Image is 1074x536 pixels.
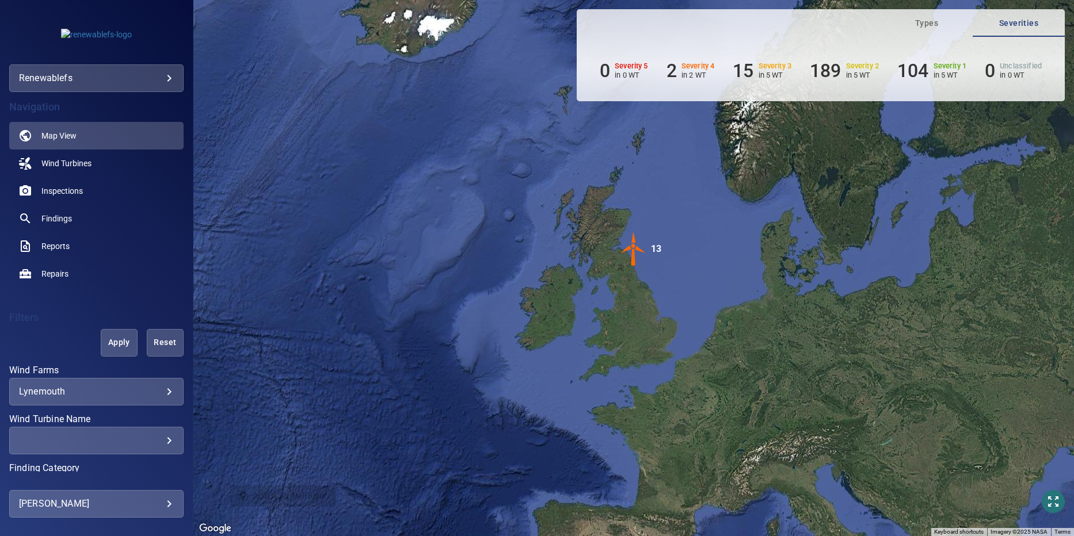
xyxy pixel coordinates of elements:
a: repairs noActive [9,260,184,288]
h6: 0 [600,60,610,82]
gmp-advanced-marker: 13 [616,232,651,268]
a: map active [9,122,184,150]
li: Severity 5 [600,60,648,82]
a: reports noActive [9,232,184,260]
img: renewablefs-logo [61,29,132,40]
h6: Severity 2 [846,62,879,70]
h6: Severity 5 [615,62,648,70]
h4: Filters [9,312,184,323]
a: findings noActive [9,205,184,232]
p: in 5 WT [846,71,879,79]
p: in 0 WT [1000,71,1042,79]
div: renewablefs [9,64,184,92]
p: in 5 WT [934,71,967,79]
h6: 2 [667,60,677,82]
span: Imagery ©2025 NASA [991,529,1048,535]
li: Severity 2 [810,60,879,82]
div: Wind Farms [9,378,184,405]
p: in 5 WT [759,71,792,79]
h6: 189 [810,60,841,82]
img: windFarmIconCat4.svg [616,232,651,266]
h6: Severity 4 [681,62,715,70]
span: Map View [41,130,77,141]
li: Severity 1 [897,60,966,82]
li: Severity 4 [667,60,715,82]
span: Reports [41,240,70,252]
a: Open this area in Google Maps (opens a new window) [196,521,234,536]
h6: Unclassified [1000,62,1042,70]
a: inspections noActive [9,177,184,205]
label: Wind Farms [9,366,184,375]
button: Reset [147,329,184,357]
h6: 0 [985,60,995,82]
div: Lynemouth [19,386,174,397]
span: Apply [115,335,123,350]
a: Terms (opens in new tab) [1054,529,1071,535]
label: Finding Category [9,464,184,473]
div: 13 [651,232,661,266]
span: Severities [980,16,1058,30]
img: Google [196,521,234,536]
label: Wind Turbine Name [9,415,184,424]
p: in 0 WT [615,71,648,79]
li: Severity Unclassified [985,60,1042,82]
span: Reset [161,335,169,350]
a: windturbines noActive [9,150,184,177]
button: Apply [101,329,138,357]
p: in 2 WT [681,71,715,79]
button: Keyboard shortcuts [934,528,984,536]
h4: Navigation [9,101,184,113]
h6: Severity 1 [934,62,967,70]
div: renewablefs [19,69,174,87]
span: Wind Turbines [41,158,92,169]
li: Severity 3 [733,60,791,82]
span: Repairs [41,268,68,280]
div: [PERSON_NAME] [19,495,174,513]
h6: 15 [733,60,753,82]
h6: 104 [897,60,928,82]
span: Types [888,16,966,30]
span: Inspections [41,185,83,197]
span: Findings [41,213,72,224]
h6: Severity 3 [759,62,792,70]
div: Wind Turbine Name [9,427,184,454]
